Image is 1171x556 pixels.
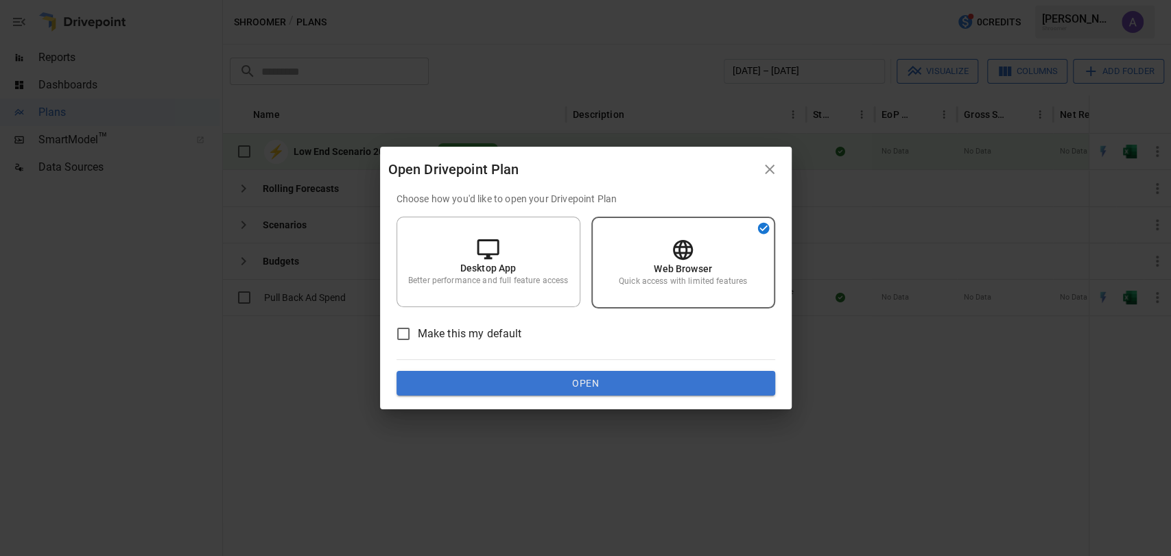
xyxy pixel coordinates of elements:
[619,276,747,287] p: Quick access with limited features
[418,326,522,342] span: Make this my default
[408,275,568,287] p: Better performance and full feature access
[397,371,775,396] button: Open
[397,192,775,206] p: Choose how you'd like to open your Drivepoint Plan
[460,261,517,275] p: Desktop App
[654,262,712,276] p: Web Browser
[388,158,756,180] div: Open Drivepoint Plan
